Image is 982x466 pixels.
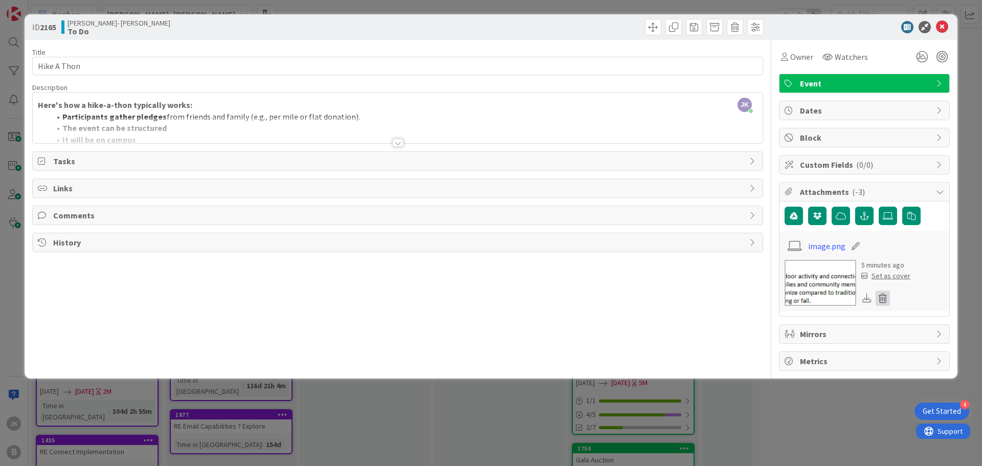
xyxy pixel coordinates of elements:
li: from friends and family (e.g., per mile or flat donation). [50,111,757,123]
span: Custom Fields [800,159,931,171]
span: Tasks [53,155,744,167]
div: Download [861,292,873,305]
span: Links [53,182,744,194]
div: 4 [960,400,969,409]
span: Dates [800,104,931,117]
span: [PERSON_NAME]- [PERSON_NAME] [68,19,170,27]
div: 5 minutes ago [861,260,910,271]
span: Support [21,2,47,14]
span: Metrics [800,355,931,367]
span: Description [32,83,68,92]
span: Owner [790,51,813,63]
span: Block [800,131,931,144]
span: Attachments [800,186,931,198]
a: image.png [808,240,845,252]
span: ( -3 ) [852,187,865,197]
b: 2165 [40,22,56,32]
span: Watchers [835,51,868,63]
span: Comments [53,209,744,221]
span: ID [32,21,56,33]
span: JK [738,98,752,112]
span: History [53,236,744,249]
div: Set as cover [861,271,910,281]
label: Title [32,48,46,57]
span: Mirrors [800,328,931,340]
strong: Participants gather pledges [62,112,167,122]
div: Open Get Started checklist, remaining modules: 4 [914,403,969,420]
b: To Do [68,27,170,35]
input: type card name here... [32,57,763,75]
span: Event [800,77,931,90]
span: ( 0/0 ) [856,160,873,170]
strong: Here's how a hike-a-thon typically works: [38,100,192,110]
div: Get Started [923,406,961,416]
